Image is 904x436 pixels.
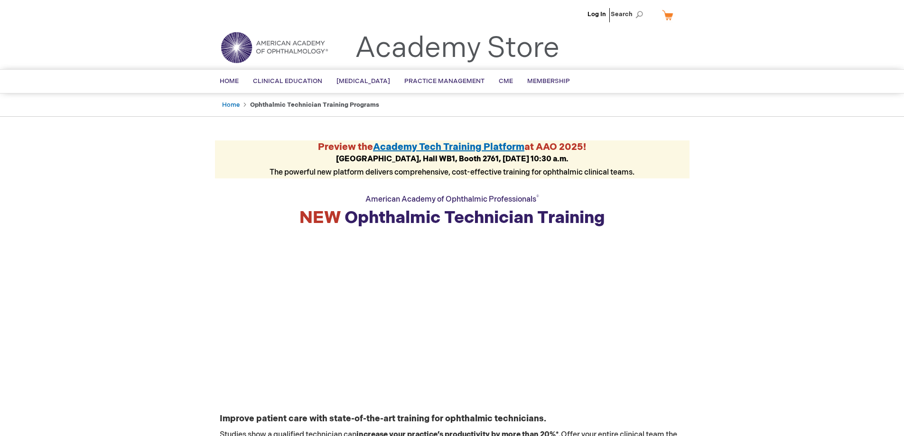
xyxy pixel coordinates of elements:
[253,77,322,85] span: Clinical Education
[499,77,513,85] span: CME
[270,155,634,177] span: The powerful new platform delivers comprehensive, cost-effective training for ophthalmic clinical...
[536,194,539,200] sup: ®
[611,5,647,24] span: Search
[336,77,390,85] span: [MEDICAL_DATA]
[299,208,341,228] span: NEW
[250,101,379,109] strong: Ophthalmic Technician Training Programs
[527,77,570,85] span: Membership
[222,101,240,109] a: Home
[220,77,239,85] span: Home
[404,77,485,85] span: Practice Management
[373,141,524,153] a: Academy Tech Training Platform
[365,195,539,204] span: American Academy of Ophthalmic Professionals
[299,208,605,228] strong: Ophthalmic Technician Training
[355,31,559,65] a: Academy Store
[220,414,546,424] strong: Improve patient care with state-of-the-art training for ophthalmic technicians.
[318,141,586,153] strong: Preview the at AAO 2025!
[587,10,606,18] a: Log In
[336,155,568,164] strong: [GEOGRAPHIC_DATA], Hall WB1, Booth 2761, [DATE] 10:30 a.m.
